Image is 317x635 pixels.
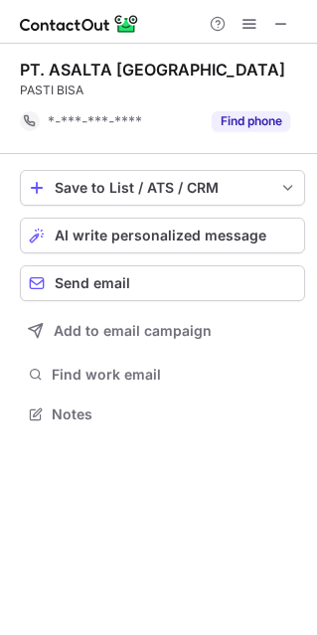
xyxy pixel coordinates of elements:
[20,60,285,79] div: PT. ASALTA [GEOGRAPHIC_DATA]
[55,228,266,243] span: AI write personalized message
[54,323,212,339] span: Add to email campaign
[20,361,305,389] button: Find work email
[20,265,305,301] button: Send email
[20,313,305,349] button: Add to email campaign
[52,366,297,384] span: Find work email
[20,81,305,99] div: PASTI BISA
[20,170,305,206] button: save-profile-one-click
[20,218,305,253] button: AI write personalized message
[20,12,139,36] img: ContactOut v5.3.10
[55,180,270,196] div: Save to List / ATS / CRM
[55,275,130,291] span: Send email
[212,111,290,131] button: Reveal Button
[20,400,305,428] button: Notes
[52,405,297,423] span: Notes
